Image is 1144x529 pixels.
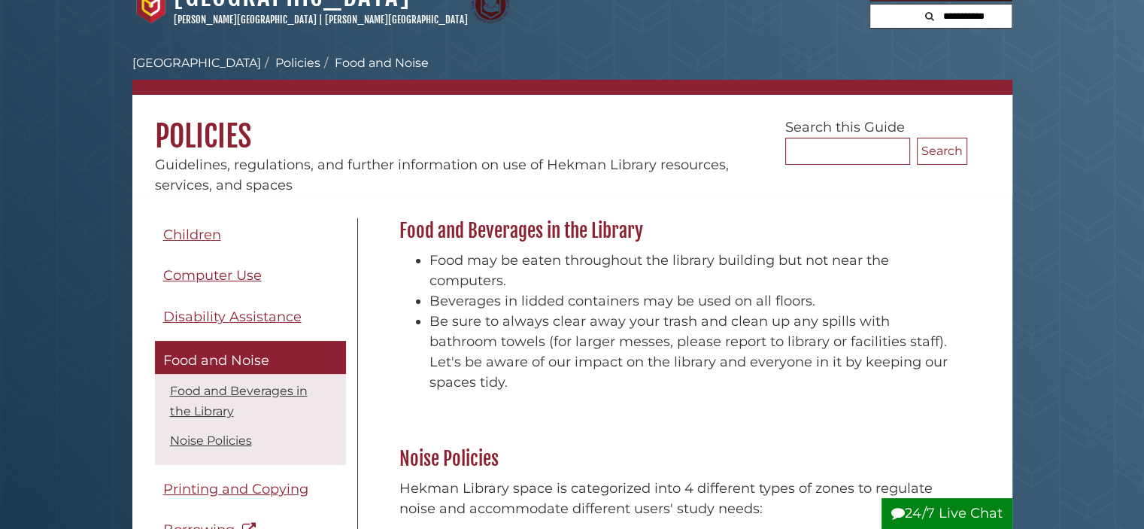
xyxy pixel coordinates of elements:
[917,138,967,165] button: Search
[163,309,302,325] span: Disability Assistance
[163,352,269,369] span: Food and Noise
[170,384,308,418] a: Food and Beverages in the Library
[174,14,317,26] a: [PERSON_NAME][GEOGRAPHIC_DATA]
[163,481,308,497] span: Printing and Copying
[170,433,252,448] a: Noise Policies
[163,267,262,284] span: Computer Use
[392,219,967,243] h2: Food and Beverages in the Library
[320,54,429,72] li: Food and Noise
[155,157,729,193] span: Guidelines, regulations, and further information on use of Hekman Library resources, services, an...
[132,54,1012,95] nav: breadcrumb
[392,447,967,471] h2: Noise Policies
[319,14,323,26] span: |
[882,498,1012,529] button: 24/7 Live Chat
[925,11,934,21] i: Search
[275,56,320,70] a: Policies
[921,5,939,25] button: Search
[132,56,261,70] a: [GEOGRAPHIC_DATA]
[163,226,221,243] span: Children
[429,291,960,312] li: Beverages in lidded containers may be used on all floors.
[429,312,960,393] li: Be sure to always clear away your trash and clean up any spills with bathroom towels (for larger ...
[155,300,346,334] a: Disability Assistance
[155,259,346,293] a: Computer Use
[155,341,346,374] a: Food and Noise
[155,473,346,506] a: Printing and Copying
[429,251,960,291] li: Food may be eaten throughout the library building but not near the computers.
[399,479,960,519] p: Hekman Library space is categorized into 4 different types of zones to regulate noise and accommo...
[325,14,468,26] a: [PERSON_NAME][GEOGRAPHIC_DATA]
[132,95,1012,155] h1: Policies
[155,218,346,252] a: Children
